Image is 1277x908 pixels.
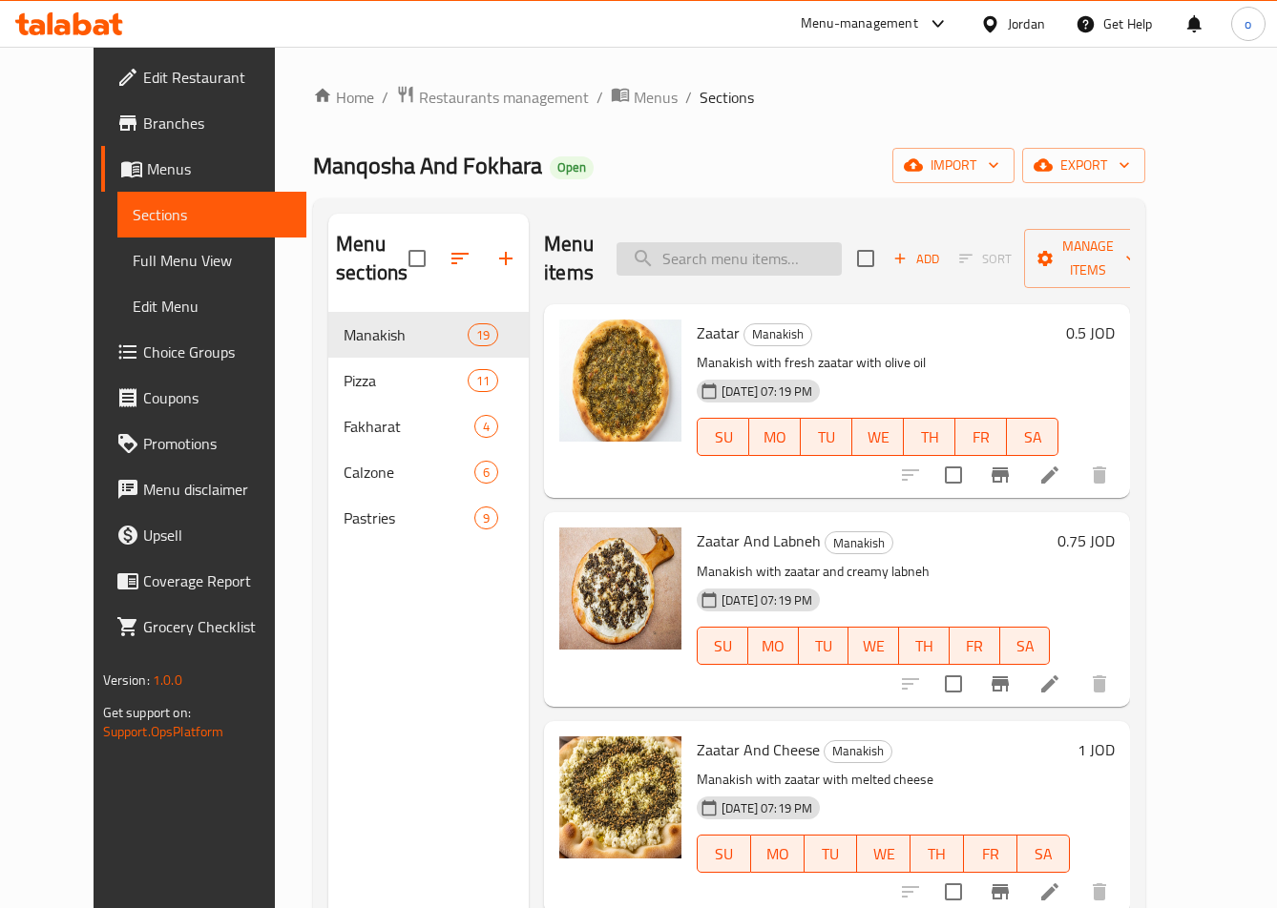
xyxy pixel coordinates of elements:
span: WE [865,840,903,868]
a: Edit Menu [117,283,306,329]
span: Sections [700,86,754,109]
span: o [1245,13,1251,34]
span: 19 [469,326,497,344]
h2: Menu items [544,230,594,287]
span: 9 [475,509,497,527]
button: FR [955,418,1007,456]
div: Fakharat4 [328,403,529,449]
button: MO [749,418,801,456]
span: 11 [469,372,497,390]
div: Manakish [825,531,893,554]
button: TU [799,627,849,665]
button: FR [964,835,1017,873]
span: Select to update [933,455,973,495]
span: SU [705,423,742,451]
button: MO [748,627,799,665]
span: [DATE] 07:19 PM [714,799,820,817]
p: Manakish with zaatar and creamy labneh [697,560,1050,584]
span: Coverage Report [143,569,291,592]
div: Open [550,156,594,179]
span: FR [957,632,993,660]
span: Select section first [947,244,1024,274]
span: Edit Menu [133,295,291,318]
span: Branches [143,112,291,134]
span: SA [1008,632,1043,660]
span: Sort sections [437,236,483,281]
div: items [474,415,498,438]
button: delete [1077,661,1122,707]
button: Manage items [1024,229,1152,288]
div: Pizza [344,369,468,392]
a: Restaurants management [396,85,589,110]
span: TU [806,632,842,660]
a: Edit Restaurant [101,54,306,100]
span: Coupons [143,386,291,409]
span: SA [1015,423,1051,451]
a: Full Menu View [117,237,306,283]
div: items [468,323,498,346]
div: Manakish [824,740,892,763]
span: FR [972,840,1010,868]
li: / [685,86,692,109]
span: Manakish [825,740,891,762]
span: Get support on: [103,700,191,725]
button: TU [801,418,852,456]
span: MO [757,423,793,451]
span: TU [812,840,850,868]
div: items [474,461,498,484]
span: MO [759,840,797,868]
a: Menu disclaimer [101,466,306,512]
div: Pastries9 [328,495,529,541]
button: TH [899,627,950,665]
span: TH [911,423,948,451]
span: TH [918,840,956,868]
input: search [617,242,842,276]
span: Grocery Checklist [143,615,291,638]
span: Version: [103,668,150,692]
button: WE [852,418,904,456]
button: WE [848,627,899,665]
div: Manakish [344,323,468,346]
span: TU [808,423,845,451]
span: [DATE] 07:19 PM [714,591,820,609]
div: Menu-management [801,12,918,35]
button: import [892,148,1015,183]
span: Promotions [143,432,291,455]
a: Edit menu item [1038,672,1061,695]
button: TH [904,418,955,456]
span: 4 [475,418,497,436]
button: Add section [483,236,529,281]
nav: Menu sections [328,304,529,548]
span: Manakish [744,323,811,345]
span: Fakharat [344,415,474,438]
span: Select all sections [397,238,437,279]
span: Manage items [1039,235,1137,282]
img: Zaatar [559,320,681,442]
a: Edit menu item [1038,880,1061,903]
img: Zaatar And Cheese [559,736,681,858]
a: Edit menu item [1038,464,1061,486]
span: Open [550,159,594,175]
li: / [382,86,388,109]
span: 6 [475,464,497,482]
div: Pastries [344,506,474,529]
div: items [474,506,498,529]
span: [DATE] 07:19 PM [714,382,820,401]
span: Manakish [826,532,892,554]
li: / [597,86,603,109]
span: Sections [133,203,291,226]
span: SU [705,632,741,660]
span: import [908,154,999,177]
span: Menu disclaimer [143,478,291,501]
span: MO [756,632,791,660]
h6: 1 JOD [1078,736,1115,763]
button: SU [697,627,748,665]
a: Coverage Report [101,558,306,604]
p: Manakish with zaatar with melted cheese [697,768,1070,792]
nav: breadcrumb [313,85,1145,110]
a: Menus [611,85,678,110]
a: Support.OpsPlatform [103,719,224,744]
button: export [1022,148,1145,183]
a: Home [313,86,374,109]
span: Full Menu View [133,249,291,272]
